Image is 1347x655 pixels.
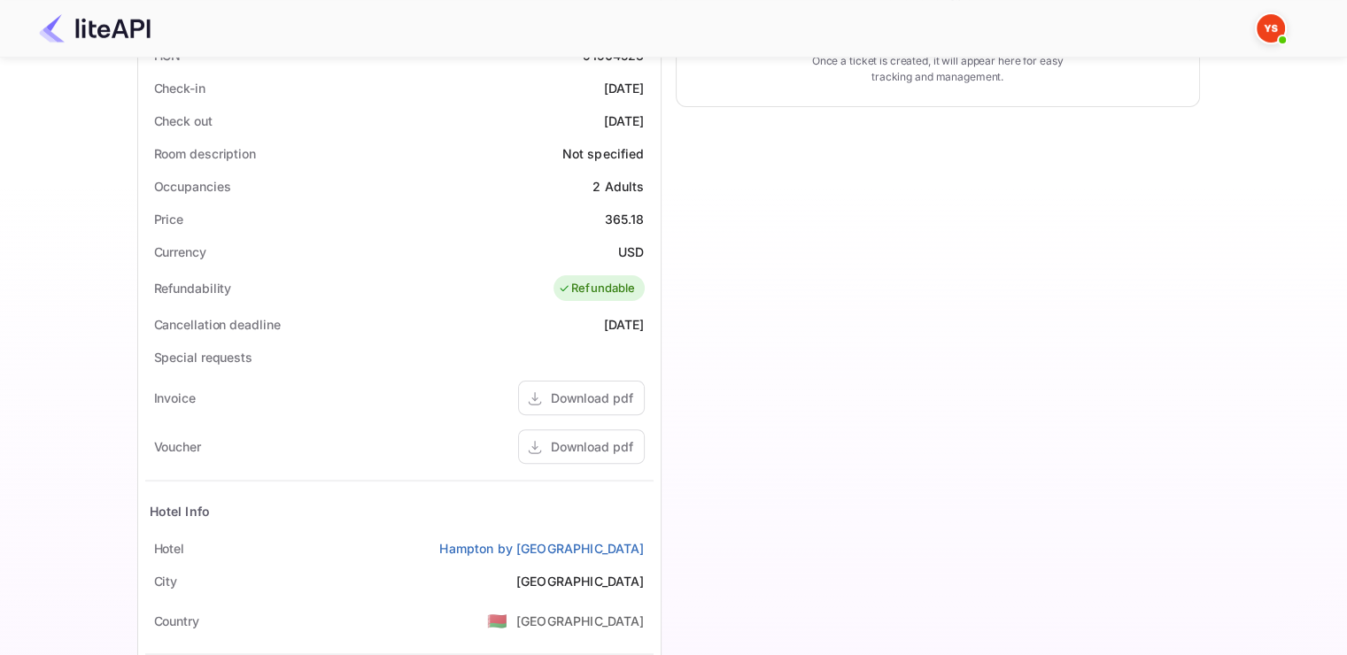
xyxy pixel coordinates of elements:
div: [GEOGRAPHIC_DATA] [516,572,645,590]
div: Cancellation deadline [154,315,281,334]
div: Country [154,612,199,630]
span: United States [487,605,507,636]
div: Check-in [154,79,205,97]
div: Invoice [154,389,196,407]
div: Price [154,210,184,228]
a: Hampton by [GEOGRAPHIC_DATA] [439,539,644,558]
div: Voucher [154,437,201,456]
div: Hotel Info [150,502,211,520]
div: USD [618,243,644,261]
div: [DATE] [604,315,645,334]
div: Download pdf [551,389,633,407]
div: 365.18 [605,210,645,228]
div: Special requests [154,348,252,366]
div: Refundability [154,279,232,297]
img: Yandex Support [1257,14,1285,42]
div: [DATE] [604,112,645,130]
div: 2 Adults [592,177,644,196]
div: Download pdf [551,437,633,456]
div: [DATE] [604,79,645,97]
div: Refundable [558,280,636,297]
img: LiteAPI Logo [39,14,151,42]
div: Check out [154,112,213,130]
div: City [154,572,178,590]
div: Room description [154,144,256,163]
div: [GEOGRAPHIC_DATA] [516,612,645,630]
div: Hotel [154,539,185,558]
div: Occupancies [154,177,231,196]
p: Once a ticket is created, it will appear here for easy tracking and management. [798,53,1078,85]
div: Currency [154,243,206,261]
div: Not specified [562,144,645,163]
